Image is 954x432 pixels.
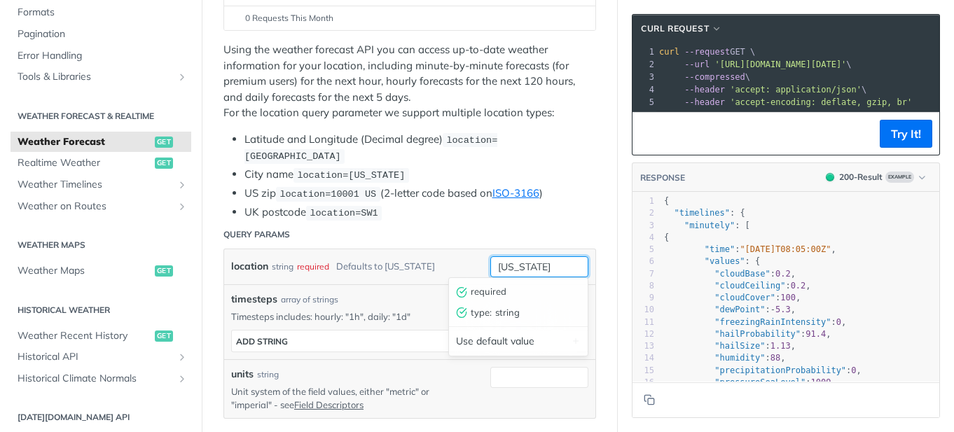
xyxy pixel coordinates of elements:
span: curl [659,47,679,57]
a: Pagination [11,24,191,45]
span: "time" [705,244,735,254]
span: : , [664,293,801,302]
a: Weather TimelinesShow subpages for Weather Timelines [11,174,191,195]
span: "freezingRainIntensity" [714,317,831,327]
span: '[URL][DOMAIN_NAME][DATE]' [714,60,846,69]
p: Using the weather forecast API you can access up-to-date weather information for your location, i... [223,42,596,121]
span: : , [664,269,796,279]
div: 7 [632,268,654,280]
span: - [770,305,775,314]
div: 12 [632,328,654,340]
a: Historical Climate NormalsShow subpages for Historical Climate Normals [11,368,191,389]
div: 1 [632,46,656,58]
div: 4 [632,83,656,96]
button: cURL Request [636,22,727,36]
span: "[DATE]T08:05:00Z" [740,244,831,254]
div: string [272,256,293,277]
span: "dewPoint" [714,305,765,314]
label: location [231,256,268,277]
span: valid [456,307,467,318]
p: Unit system of the field values, either "metric" or "imperial" - see [231,385,469,410]
button: Show subpages for Historical API [177,351,188,363]
span: Example [885,172,914,183]
span: "timelines" [674,208,729,218]
span: --compressed [684,72,745,82]
div: string [257,368,279,381]
span: Weather Timelines [18,178,173,192]
a: Historical APIShow subpages for Historical API [11,347,191,368]
span: "pressureSeaLevel" [714,377,806,387]
h2: Historical Weather [11,304,191,316]
span: get [155,330,173,342]
div: 13 [632,340,654,352]
span: 1.13 [770,341,791,351]
button: 200200-ResultExample [819,170,932,184]
span: --header [684,85,725,95]
div: array of strings [281,293,338,306]
span: timesteps [231,292,277,307]
span: : [ [664,221,750,230]
div: 10 [632,304,654,316]
span: 5.3 [775,305,791,314]
button: Copy to clipboard [640,123,659,144]
span: location=10001 US [279,189,376,200]
span: \ [659,72,750,82]
span: : , [664,377,836,387]
button: Try It! [880,120,932,148]
span: : , [664,244,836,254]
span: : { [664,256,760,266]
div: 2 [632,58,656,71]
span: : , [664,365,862,375]
span: --header [684,97,725,107]
div: 6 [632,256,654,267]
div: 1 [632,195,654,207]
span: : , [664,329,831,339]
span: Pagination [18,27,188,41]
a: Error Handling [11,46,191,67]
span: : , [664,341,796,351]
span: type : [471,306,492,320]
span: : , [664,281,811,291]
span: 88 [770,353,780,363]
span: location=SW1 [310,208,378,218]
span: "cloudBase" [714,269,770,279]
span: { [664,196,669,206]
a: Weather on RoutesShow subpages for Weather on Routes [11,196,191,217]
span: : , [664,317,846,327]
button: Show subpages for Weather Timelines [177,179,188,190]
span: 1009 [811,377,831,387]
span: : , [664,305,796,314]
span: GET \ [659,47,755,57]
button: ADD string [232,330,588,351]
div: 5 [632,244,654,256]
span: --url [684,60,710,69]
span: Historical API [18,350,173,364]
h2: Weather Maps [11,239,191,251]
span: 'accept: application/json' [730,85,862,95]
span: Weather Maps [18,264,151,278]
a: Field Descriptors [294,399,364,410]
h2: [DATE][DOMAIN_NAME] API [11,411,191,424]
span: Weather Forecast [18,135,151,149]
li: City name [244,167,596,183]
div: 3 [632,71,656,83]
span: "values" [705,256,745,266]
li: Latitude and Longitude (Decimal degree) [244,132,596,165]
div: required [449,281,584,302]
div: Use default value [449,330,588,352]
div: Query Params [223,228,290,241]
span: --request [684,47,730,57]
span: "cloudCeiling" [714,281,785,291]
span: : { [664,208,745,218]
span: 0 [851,365,856,375]
a: ISO-3166 [492,186,539,200]
span: string [495,306,581,320]
a: Formats [11,2,191,23]
span: location=[US_STATE] [297,170,405,181]
span: Weather on Routes [18,200,173,214]
div: 8 [632,280,654,292]
span: 100 [780,293,796,302]
span: valid [456,286,467,298]
span: "cloudCover" [714,293,775,302]
span: 0.2 [791,281,806,291]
